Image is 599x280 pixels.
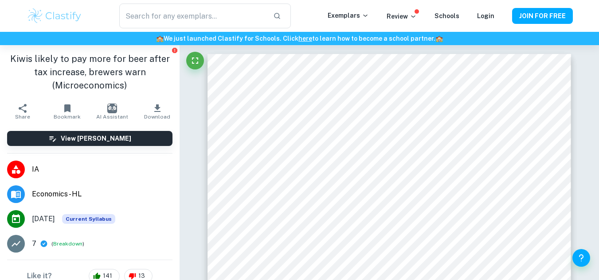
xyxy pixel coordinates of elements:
[90,99,135,124] button: AI Assistant
[2,34,597,43] h6: We just launched Clastify for Schools. Click to learn how to become a school partner.
[156,35,164,42] span: 🏫
[54,114,81,120] span: Bookmark
[15,114,30,120] span: Share
[144,114,170,120] span: Download
[435,12,459,19] a: Schools
[435,35,443,42] span: 🏫
[61,134,131,143] h6: View [PERSON_NAME]
[512,8,573,24] button: JOIN FOR FREE
[107,104,117,113] img: AI Assistant
[32,189,172,199] span: Economics - HL
[32,164,172,175] span: IA
[96,114,128,120] span: AI Assistant
[298,35,312,42] a: here
[135,99,180,124] button: Download
[387,12,417,21] p: Review
[572,249,590,267] button: Help and Feedback
[53,240,82,248] button: Breakdown
[27,7,83,25] img: Clastify logo
[171,47,178,54] button: Report issue
[7,52,172,92] h1: Kiwis likely to pay more for beer after tax increase, brewers warn (Microeconomics)
[45,99,90,124] button: Bookmark
[119,4,266,28] input: Search for any exemplars...
[186,52,204,69] button: Fullscreen
[7,131,172,146] button: View [PERSON_NAME]
[32,214,55,224] span: [DATE]
[62,214,115,224] span: Current Syllabus
[62,214,115,224] div: This exemplar is based on the current syllabus. Feel free to refer to it for inspiration/ideas wh...
[328,11,369,20] p: Exemplars
[51,240,84,248] span: ( )
[32,238,36,249] p: 7
[477,12,494,19] a: Login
